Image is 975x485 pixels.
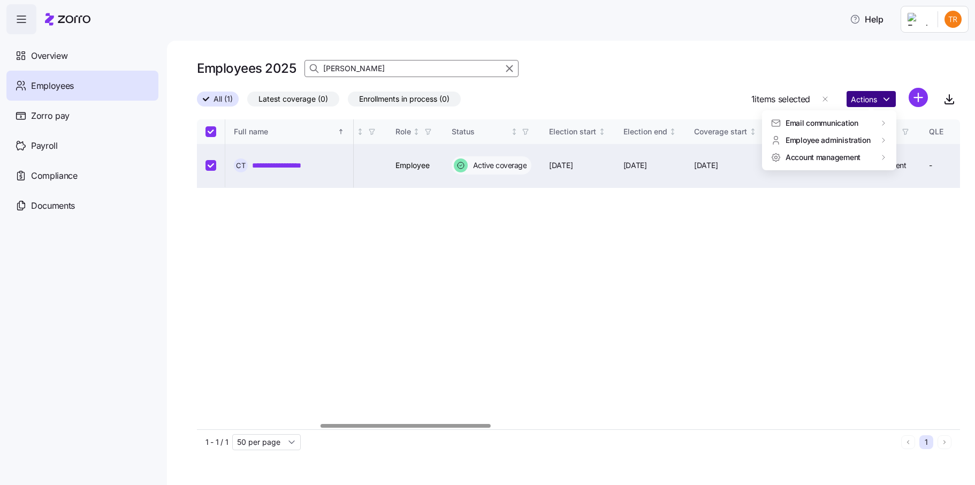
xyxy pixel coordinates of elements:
span: Open enrollment [851,160,907,171]
span: Account management [786,152,860,163]
span: Email communication [786,118,858,128]
span: C T [236,162,246,169]
input: Select record 1 [205,160,216,171]
td: Employee [387,144,443,188]
span: [DATE] [623,160,647,171]
span: [DATE] [694,160,718,171]
span: [DATE] [549,160,573,171]
span: Employee administration [786,135,871,146]
span: Active coverage [470,160,527,171]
